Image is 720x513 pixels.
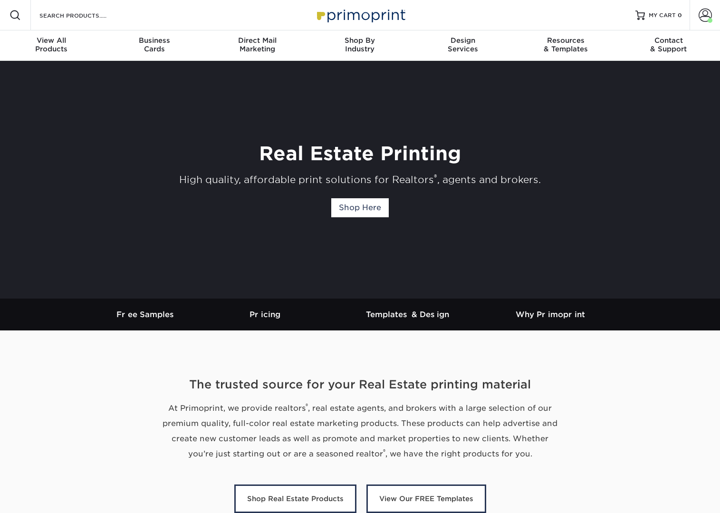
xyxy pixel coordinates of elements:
[678,12,682,19] span: 0
[434,173,437,182] sup: ®
[103,36,205,53] div: Cards
[336,310,479,319] h3: Templates & Design
[194,310,336,319] h3: Pricing
[617,30,720,61] a: Contact& Support
[383,448,385,455] sup: ®
[313,5,408,25] img: Primoprint
[206,36,308,45] span: Direct Mail
[234,484,356,513] a: Shop Real Estate Products
[103,36,205,45] span: Business
[82,376,638,393] h2: The trusted source for your Real Estate printing material
[99,310,194,319] h3: Free Samples
[99,299,194,330] a: Free Samples
[514,36,617,53] div: & Templates
[158,401,562,462] p: At Primoprint, we provide realtors , real estate agents, and brokers with a large selection of ou...
[412,36,514,53] div: Services
[331,198,389,217] a: Shop Here
[479,310,622,319] h3: Why Primoprint
[649,11,676,19] span: MY CART
[206,36,308,53] div: Marketing
[103,30,205,61] a: BusinessCards
[617,36,720,53] div: & Support
[366,484,486,513] a: View Our FREE Templates
[308,36,411,45] span: Shop By
[38,10,131,21] input: SEARCH PRODUCTS.....
[514,36,617,45] span: Resources
[308,30,411,61] a: Shop ByIndustry
[514,30,617,61] a: Resources& Templates
[306,402,308,409] sup: ®
[336,299,479,330] a: Templates & Design
[79,142,642,165] h1: Real Estate Printing
[479,299,622,330] a: Why Primoprint
[308,36,411,53] div: Industry
[412,30,514,61] a: DesignServices
[79,173,642,187] div: High quality, affordable print solutions for Realtors , agents and brokers.
[412,36,514,45] span: Design
[194,299,336,330] a: Pricing
[617,36,720,45] span: Contact
[206,30,308,61] a: Direct MailMarketing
